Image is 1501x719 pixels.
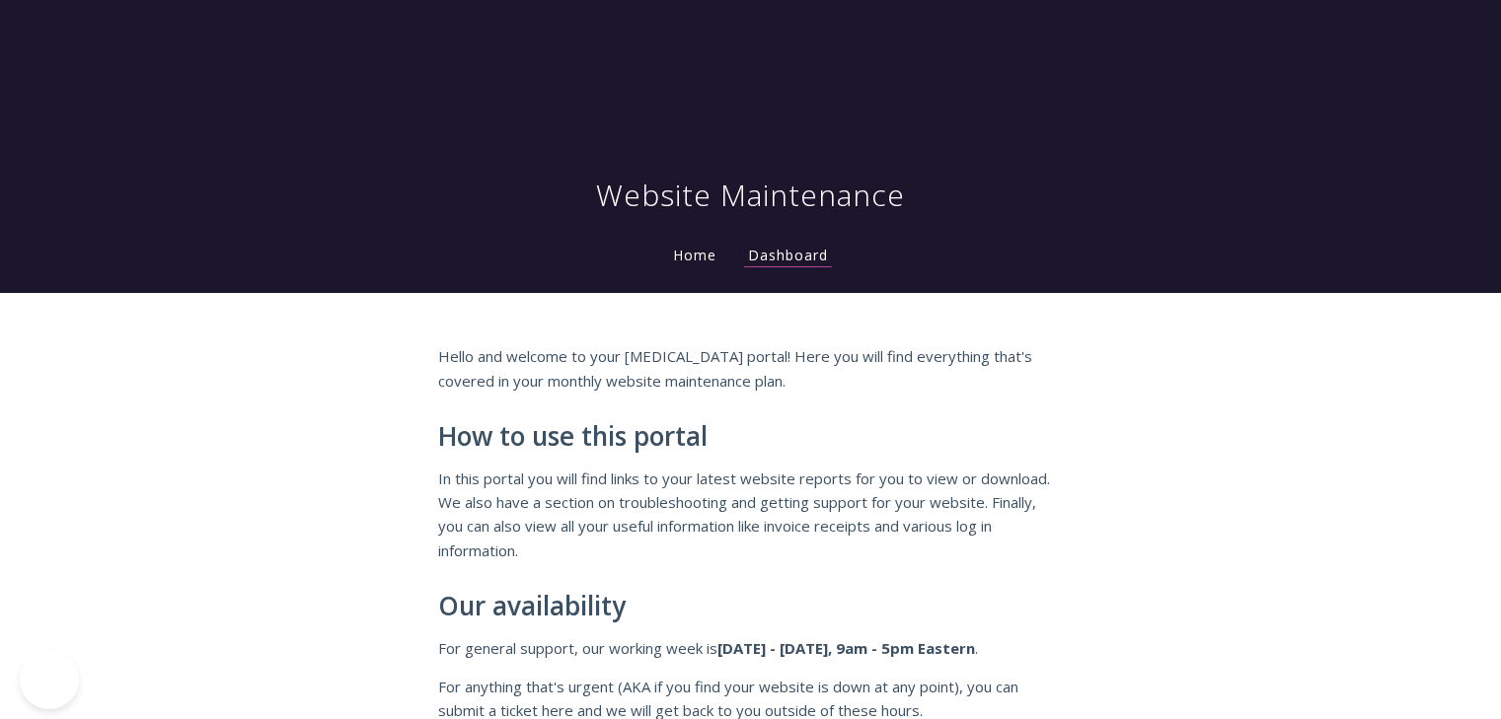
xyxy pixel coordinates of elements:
[438,636,1064,660] p: For general support, our working week is .
[596,176,905,215] h1: Website Maintenance
[438,422,1064,452] h2: How to use this portal
[438,344,1064,393] p: Hello and welcome to your [MEDICAL_DATA] portal! Here you will find everything that's covered in ...
[438,467,1064,563] p: In this portal you will find links to your latest website reports for you to view or download. We...
[744,246,832,267] a: Dashboard
[717,638,975,658] strong: [DATE] - [DATE], 9am - 5pm Eastern
[20,650,79,709] iframe: Toggle Customer Support
[438,592,1064,621] h2: Our availability
[669,246,720,264] a: Home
